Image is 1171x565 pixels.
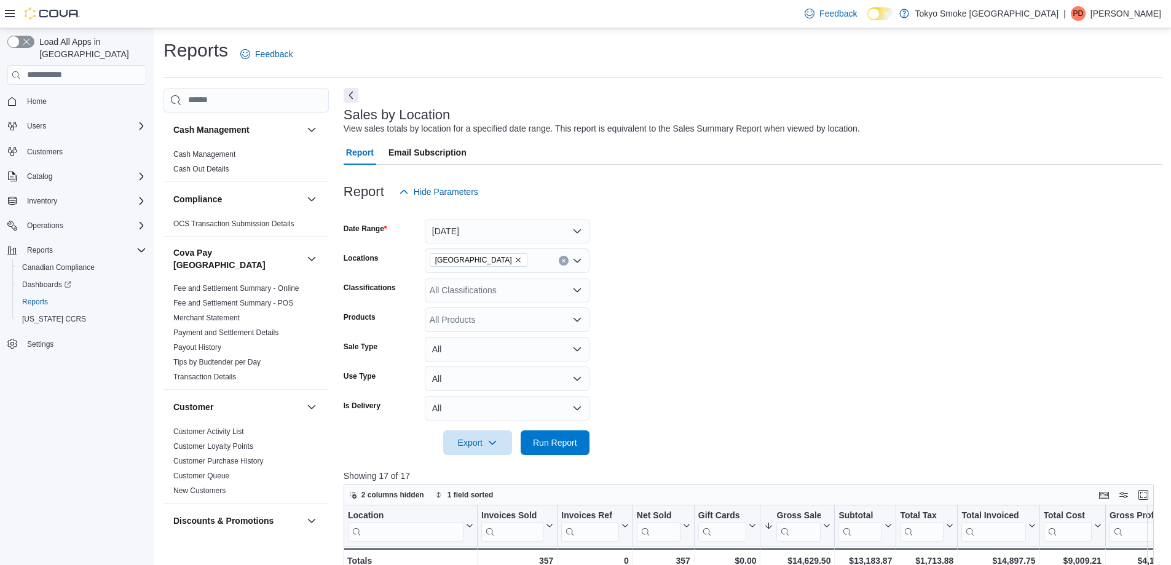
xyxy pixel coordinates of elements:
span: Settings [27,339,53,349]
div: Total Invoiced [961,510,1025,522]
h3: Cash Management [173,124,250,136]
button: Open list of options [572,315,582,325]
span: Reports [22,297,48,307]
span: Feedback [819,7,857,20]
a: Transaction Details [173,373,236,381]
span: Export [451,430,505,455]
button: Reports [12,293,151,310]
span: Payout History [173,342,221,352]
a: Fee and Settlement Summary - POS [173,299,293,307]
div: Subtotal [838,510,882,542]
a: Payment and Settlement Details [173,328,278,337]
div: Invoices Sold [481,510,543,542]
button: Users [22,119,51,133]
div: Invoices Ref [561,510,618,542]
button: Total Cost [1043,510,1101,542]
h3: Sales by Location [344,108,451,122]
button: All [425,337,589,362]
label: Locations [344,253,379,263]
span: PD [1073,6,1084,21]
a: Tips by Budtender per Day [173,358,261,366]
span: Customers [22,143,146,159]
span: Washington CCRS [17,312,146,326]
span: Customer Loyalty Points [173,441,253,451]
button: [US_STATE] CCRS [12,310,151,328]
span: New Customers [173,486,226,496]
a: [US_STATE] CCRS [17,312,91,326]
h1: Reports [164,38,228,63]
button: Compliance [173,193,302,205]
button: Operations [22,218,68,233]
a: Settings [22,337,58,352]
span: Email Subscription [388,140,467,165]
span: Hide Parameters [414,186,478,198]
button: Catalog [2,168,151,185]
button: Inventory [22,194,62,208]
button: Run Report [521,430,589,455]
span: Reports [17,294,146,309]
button: Invoices Sold [481,510,553,542]
button: Reports [22,243,58,258]
a: Payout History [173,343,221,352]
div: Gift Card Sales [698,510,747,542]
a: Customer Loyalty Points [173,442,253,451]
button: Discounts & Promotions [304,513,319,528]
span: Merchant Statement [173,313,240,323]
button: Gift Cards [698,510,757,542]
span: Canadian Compliance [22,263,95,272]
div: Total Invoiced [961,510,1025,542]
button: Hide Parameters [394,180,483,204]
div: View sales totals by location for a specified date range. This report is equivalent to the Sales ... [344,122,860,135]
div: Location [348,510,463,542]
span: Cash Management [173,149,235,159]
button: Cova Pay [GEOGRAPHIC_DATA] [304,251,319,266]
a: Customer Queue [173,472,229,480]
button: 1 field sorted [430,488,499,502]
button: Gross Sales [764,510,830,542]
label: Date Range [344,224,387,234]
button: Total Tax [900,510,953,542]
button: Open list of options [572,285,582,295]
nav: Complex example [7,87,146,385]
span: Fee and Settlement Summary - POS [173,298,293,308]
a: Customer Activity List [173,427,244,436]
a: Home [22,94,52,109]
button: Location [348,510,473,542]
div: Invoices Ref [561,510,618,522]
a: Feedback [235,42,298,66]
span: Customer Purchase History [173,456,264,466]
button: Remove Ontario from selection in this group [515,256,522,264]
span: Canadian Compliance [17,260,146,275]
a: Customer Purchase History [173,457,264,465]
span: Report [346,140,374,165]
p: Showing 17 of 17 [344,470,1162,482]
div: Gross Profit [1110,510,1166,542]
button: Discounts & Promotions [173,515,302,527]
div: Gross Sales [776,510,821,522]
div: Subtotal [838,510,882,522]
button: Clear input [559,256,569,266]
button: Users [2,117,151,135]
a: Merchant Statement [173,314,240,322]
label: Sale Type [344,342,377,352]
div: Invoices Sold [481,510,543,522]
a: Cash Out Details [173,165,229,173]
a: Dashboards [17,277,76,292]
span: Users [22,119,146,133]
span: Customers [27,147,63,157]
button: Catalog [22,169,57,184]
label: Is Delivery [344,401,380,411]
span: Dashboards [17,277,146,292]
button: Open list of options [572,256,582,266]
span: Home [22,93,146,109]
div: Location [348,510,463,522]
div: Peter Doerpinghaus [1071,6,1086,21]
h3: Discounts & Promotions [173,515,274,527]
button: Compliance [304,192,319,207]
button: All [425,396,589,421]
img: Cova [25,7,80,20]
button: Keyboard shortcuts [1097,488,1111,502]
span: Customer Activity List [173,427,244,437]
button: Customer [173,401,302,413]
span: [GEOGRAPHIC_DATA] [435,254,512,266]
